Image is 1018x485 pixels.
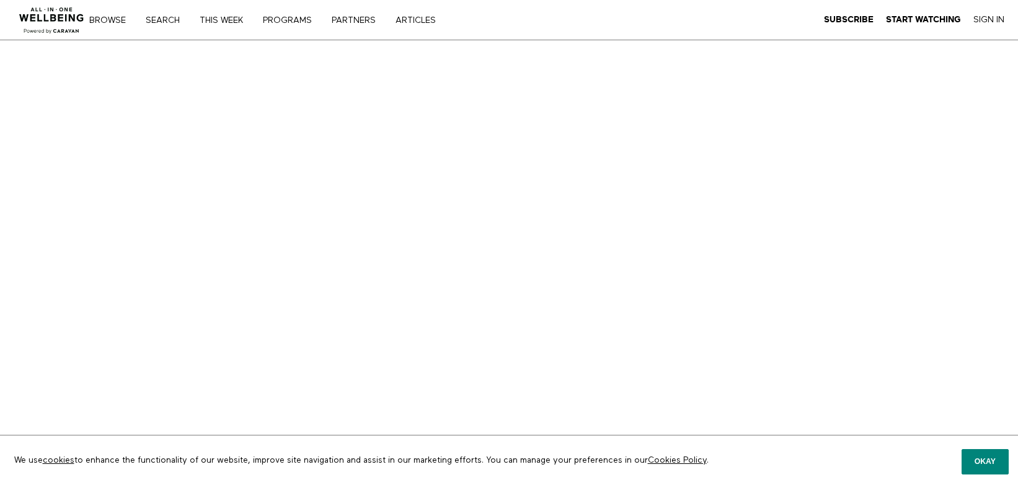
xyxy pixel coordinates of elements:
a: THIS WEEK [195,16,256,25]
a: Start Watching [886,14,961,25]
a: Browse [85,16,139,25]
a: Cookies Policy [648,456,707,465]
a: Search [141,16,193,25]
strong: Subscribe [824,15,874,24]
a: PARTNERS [327,16,389,25]
strong: Start Watching [886,15,961,24]
a: Subscribe [824,14,874,25]
a: PROGRAMS [259,16,325,25]
nav: Primary [98,14,461,26]
a: cookies [43,456,74,465]
p: We use to enhance the functionality of our website, improve site navigation and assist in our mar... [5,445,801,476]
a: Sign In [973,14,1004,25]
a: ARTICLES [391,16,449,25]
button: Okay [962,449,1009,474]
